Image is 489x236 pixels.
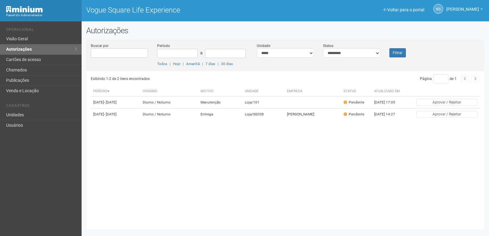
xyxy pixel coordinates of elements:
[104,112,116,116] span: - [DATE]
[157,62,167,66] a: Todos
[416,111,477,118] button: Aprovar / Rejeitar
[140,96,198,108] td: Diurno / Noturno
[86,26,484,35] h2: Autorizações
[389,48,406,57] button: Filtrar
[384,7,424,12] a: Voltar para o portal
[200,50,203,55] span: a
[140,86,198,96] th: Horário
[170,62,171,66] span: |
[433,4,443,14] a: NS
[446,8,483,13] a: [PERSON_NAME]
[221,62,233,66] a: 30 dias
[242,96,285,108] td: Loja/101
[183,62,184,66] span: |
[285,108,341,120] td: [PERSON_NAME]
[323,43,333,49] label: Status
[416,99,477,106] button: Aprovar / Rejeitar
[372,108,405,120] td: [DATE] 14:27
[202,62,203,66] span: |
[6,13,77,18] div: Painel do Administrador
[173,62,180,66] a: Hoje
[186,62,200,66] a: Amanhã
[157,43,170,49] label: Período
[446,1,479,12] span: Nicolle Silva
[285,86,341,96] th: Empresa
[6,27,77,34] li: Operacional
[205,62,215,66] a: 7 dias
[91,74,283,83] div: Exibindo 1-2 de 2 itens encontrados
[341,86,372,96] th: Status
[344,100,364,105] div: Pendente
[218,62,219,66] span: |
[91,86,141,96] th: Período
[372,86,405,96] th: Atualizado em
[372,96,405,108] td: [DATE] 17:05
[91,108,141,120] td: [DATE]
[198,108,242,120] td: Entrega
[198,86,242,96] th: Motivo
[344,112,364,117] div: Pendente
[420,77,457,81] span: Página de 1
[198,96,242,108] td: Manutenção
[6,6,43,13] img: Minium
[104,100,116,104] span: - [DATE]
[86,6,281,14] h1: Vogue Square Life Experience
[140,108,198,120] td: Diurno / Noturno
[91,43,108,49] label: Buscar por
[257,43,270,49] label: Unidade
[242,108,285,120] td: Loja/SS208
[242,86,285,96] th: Unidade
[6,103,77,110] li: Cadastros
[91,96,141,108] td: [DATE]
